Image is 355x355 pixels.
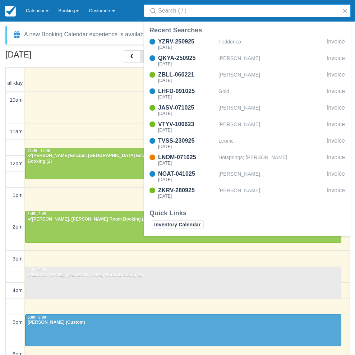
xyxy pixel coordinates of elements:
div: Invoice [327,153,345,167]
div: [DATE] [158,144,216,149]
a: LHFD-091025[DATE]GoldInvoice [144,87,351,101]
span: 1pm [13,192,23,198]
div: LHFD-091025 [158,87,216,96]
div: Recent Searches [149,26,345,34]
a: ZKRV-280925[DATE][PERSON_NAME]Invoice [144,186,351,200]
div: A new Booking Calendar experience is available! [24,30,150,39]
div: Quick Links [149,209,345,217]
a: LNDM-071025[DATE]Hotsprings; [PERSON_NAME]Invoice [144,153,351,167]
a: 1:45 - 2:45[PERSON_NAME], [PERSON_NAME] Room Booking (2) [25,211,341,243]
a: JASV-071025[DATE][PERSON_NAME]Invoice [144,103,351,117]
span: 11am [10,129,23,134]
div: [DATE] [158,177,216,182]
div: [DATE] [158,45,216,50]
span: all-day [8,80,23,86]
span: 5pm [13,319,23,325]
span: 2pm [13,224,23,230]
div: [PERSON_NAME] [218,186,324,200]
a: YZRV-250925[DATE]FeddericoInvoice [144,37,351,51]
span: 11:45 - 12:45 [28,149,50,153]
span: 1:45 - 2:45 [28,212,46,216]
a: TVSS-230925[DATE]LeonieInvoice [144,137,351,150]
div: Invoice [327,54,345,68]
span: 3pm [13,256,23,262]
div: [DATE] [158,128,216,132]
div: Invoice [327,87,345,101]
a: 5:00 - 6:00[PERSON_NAME] (Custom) [25,314,341,346]
div: ZKRV-280925 [158,186,216,195]
a: NGAT-041025[DATE][PERSON_NAME]Invoice [144,170,351,183]
a: Inventory Calendar [151,220,204,229]
a: QKYA-250925[DATE][PERSON_NAME]Invoice [144,54,351,68]
div: [DATE] [158,111,216,116]
div: [PERSON_NAME], [PERSON_NAME] Room Booking (2) [27,272,339,278]
div: Fedderico [218,37,324,51]
div: [PERSON_NAME] [218,170,324,183]
div: NGAT-041025 [158,170,216,178]
div: VTYV-100623 [158,120,216,129]
div: [PERSON_NAME] Escape, [GEOGRAPHIC_DATA] Escape Room Booking (2) [27,153,181,165]
span: 12pm [10,161,23,166]
div: [PERSON_NAME] [218,70,324,84]
span: 3:30 - 4:30 [28,268,46,272]
div: Invoice [327,103,345,117]
div: YZRV-250925 [158,37,216,46]
div: JASV-071025 [158,103,216,112]
a: 3:30 - 4:30[PERSON_NAME], [PERSON_NAME] Room Booking (2) [25,267,341,298]
div: [DATE] [158,62,216,66]
div: [DATE] [158,161,216,165]
div: Leonie [218,137,324,150]
img: checkfront-main-nav-mini-logo.png [5,6,16,17]
div: [DATE] [158,95,216,99]
div: [DATE] [158,78,216,83]
div: QKYA-250925 [158,54,216,63]
span: 4pm [13,287,23,293]
span: 10am [10,97,23,103]
span: 5:00 - 6:00 [28,315,46,319]
div: Hotsprings; [PERSON_NAME] [218,153,324,167]
div: TVSS-230925 [158,137,216,145]
div: [DATE] [158,194,216,198]
div: [PERSON_NAME] [218,103,324,117]
input: Search ( / ) [158,4,339,17]
div: LNDM-071025 [158,153,216,162]
div: Invoice [327,37,345,51]
div: Invoice [327,170,345,183]
div: [PERSON_NAME] (Custom) [27,320,339,326]
div: Invoice [327,120,345,134]
a: ZBLL-060221[DATE][PERSON_NAME]Invoice [144,70,351,84]
a: 11:45 - 12:45[PERSON_NAME] Escape, [GEOGRAPHIC_DATA] Escape Room Booking (2) [25,148,183,179]
h2: [DATE] [5,50,96,64]
div: Invoice [327,137,345,150]
div: Gold [218,87,324,101]
div: [PERSON_NAME] [218,54,324,68]
div: Invoice [327,186,345,200]
div: Invoice [327,70,345,84]
div: ZBLL-060221 [158,70,216,79]
button: [DATE] [140,50,166,63]
div: [PERSON_NAME] [218,120,324,134]
div: [PERSON_NAME], [PERSON_NAME] Room Booking (2) [27,217,339,222]
a: VTYV-100623[DATE][PERSON_NAME]Invoice [144,120,351,134]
